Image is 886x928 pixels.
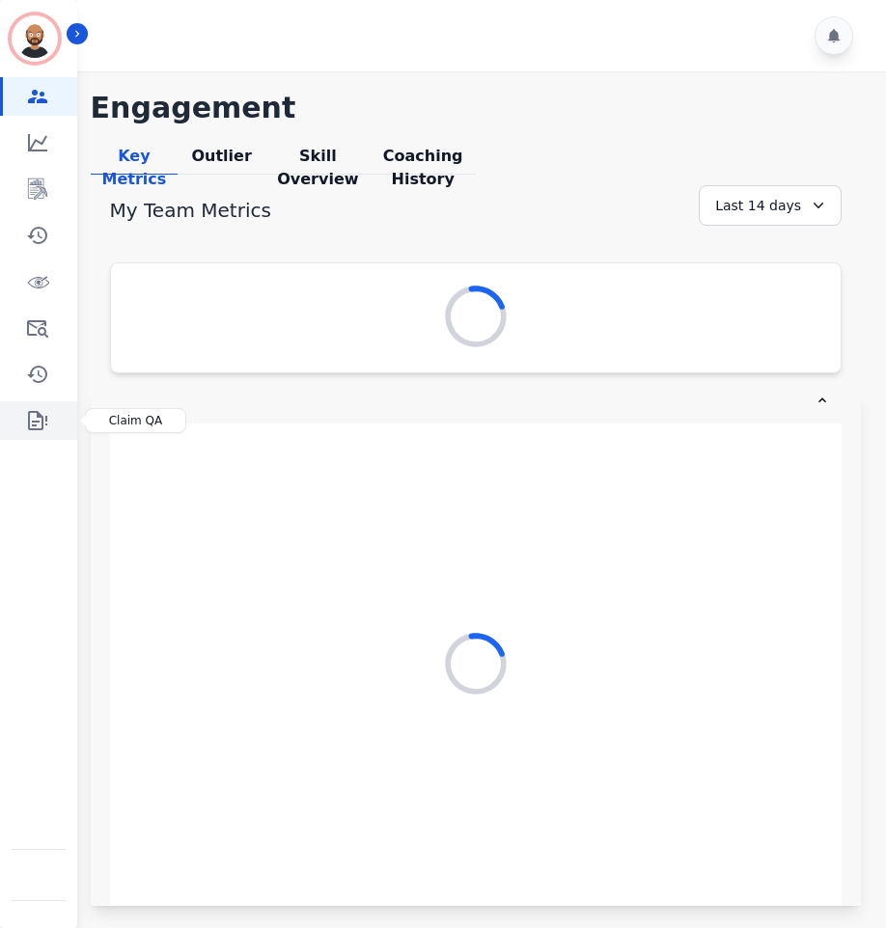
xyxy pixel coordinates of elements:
[12,15,58,62] img: Bordered avatar
[110,197,271,224] h1: My Team Metrics
[265,145,371,175] div: Skill Overview
[699,185,842,226] div: Last 14 days
[178,145,265,175] div: Outlier
[91,145,179,175] div: Key Metrics
[91,91,861,125] h1: Engagement
[371,145,476,175] div: Coaching History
